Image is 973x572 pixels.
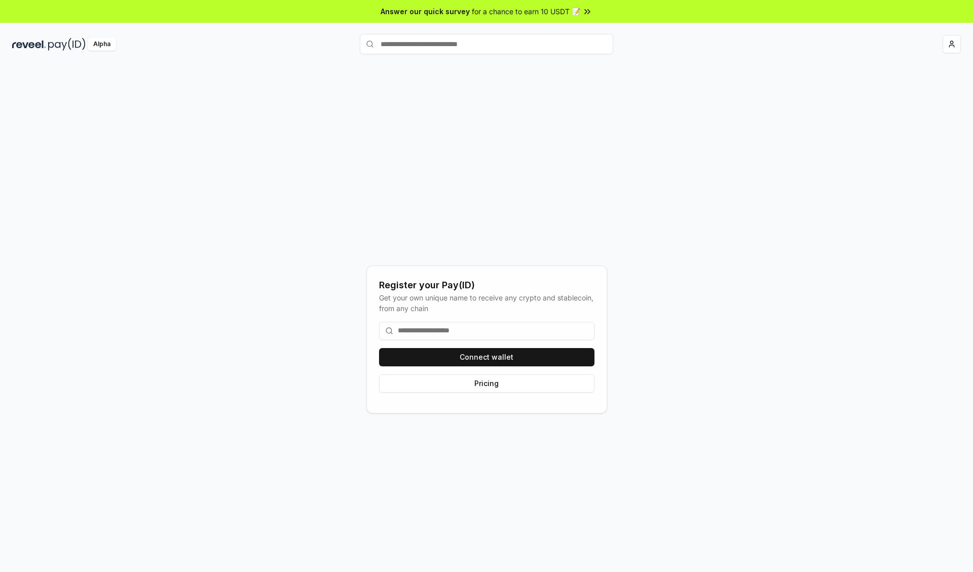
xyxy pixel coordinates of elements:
img: reveel_dark [12,38,46,51]
span: Answer our quick survey [381,6,470,17]
div: Get your own unique name to receive any crypto and stablecoin, from any chain [379,292,594,314]
button: Connect wallet [379,348,594,366]
span: for a chance to earn 10 USDT 📝 [472,6,580,17]
button: Pricing [379,374,594,393]
div: Alpha [88,38,116,51]
img: pay_id [48,38,86,51]
div: Register your Pay(ID) [379,278,594,292]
